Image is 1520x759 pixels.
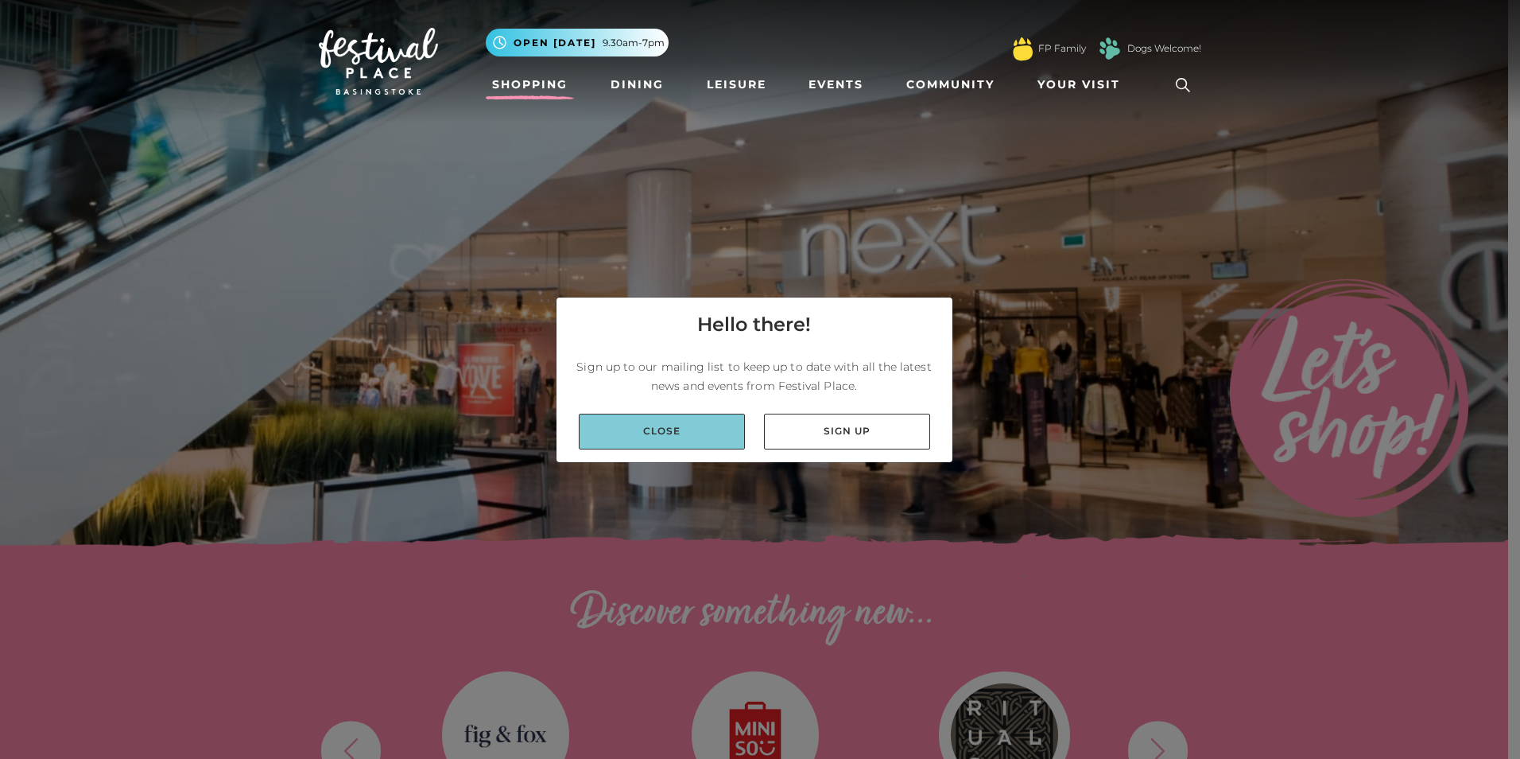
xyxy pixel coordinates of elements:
[1127,41,1201,56] a: Dogs Welcome!
[514,36,596,50] span: Open [DATE]
[700,70,773,99] a: Leisure
[603,36,665,50] span: 9.30am-7pm
[697,310,811,339] h4: Hello there!
[486,70,574,99] a: Shopping
[802,70,870,99] a: Events
[604,70,670,99] a: Dining
[900,70,1001,99] a: Community
[569,357,940,395] p: Sign up to our mailing list to keep up to date with all the latest news and events from Festival ...
[1031,70,1134,99] a: Your Visit
[764,414,930,450] a: Sign up
[579,414,745,450] a: Close
[1037,76,1120,93] span: Your Visit
[486,29,669,56] button: Open [DATE] 9.30am-7pm
[1038,41,1086,56] a: FP Family
[319,28,438,95] img: Festival Place Logo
